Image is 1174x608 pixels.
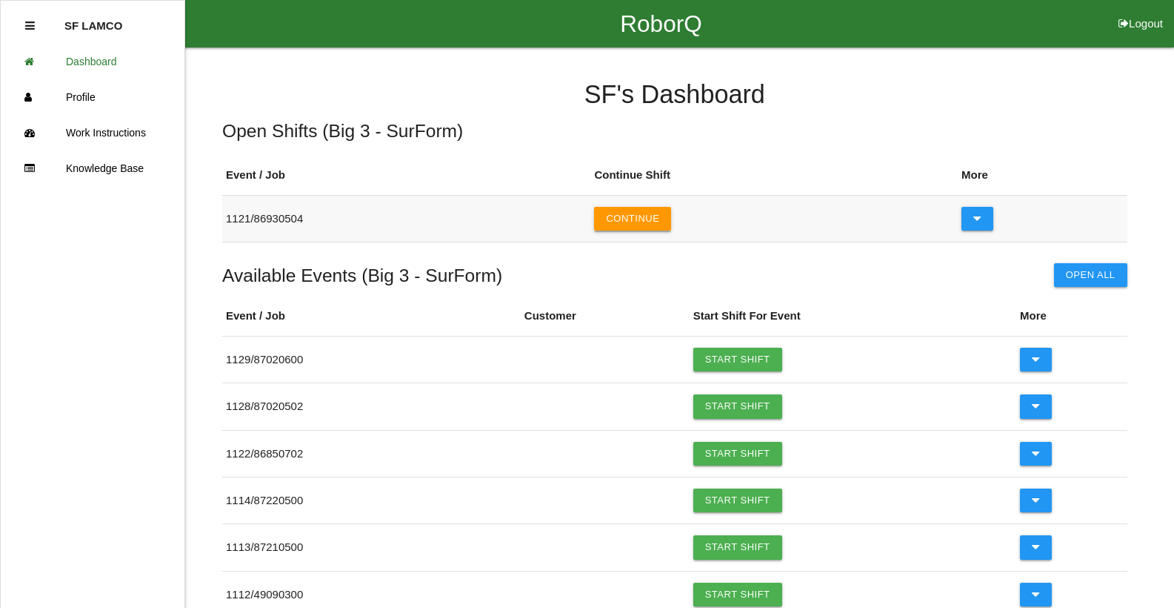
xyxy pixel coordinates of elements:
td: 1129 / 87020600 [222,336,521,383]
a: Dashboard [1,44,184,79]
h5: Open Shifts ( Big 3 - SurForm ) [222,121,1127,141]
h5: Available Events ( Big 3 - SurForm ) [222,265,502,285]
th: Continue Shift [590,156,958,195]
div: Close [25,8,35,44]
td: 1128 / 87020502 [222,383,521,430]
button: Continue [594,207,671,231]
a: Knowledge Base [1,151,184,186]
a: Start Shift [693,394,782,418]
th: Event / Job [222,156,590,195]
th: More [958,156,1127,195]
td: 1113 / 87210500 [222,524,521,571]
h4: SF 's Dashboard [222,81,1127,109]
td: 1121 / 86930504 [222,195,590,242]
p: SF LAMCO [64,8,122,32]
a: Start Shift [693,583,782,607]
a: Start Shift [693,442,782,466]
a: Work Instructions [1,115,184,151]
th: Event / Job [222,297,521,336]
td: 1122 / 86850702 [222,430,521,477]
a: Start Shift [693,535,782,559]
button: Open All [1054,263,1127,287]
a: Start Shift [693,348,782,371]
a: Start Shift [693,489,782,512]
th: Start Shift For Event [690,297,1016,336]
th: More [1016,297,1127,336]
th: Customer [521,297,690,336]
a: Profile [1,79,184,115]
td: 1114 / 87220500 [222,478,521,524]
